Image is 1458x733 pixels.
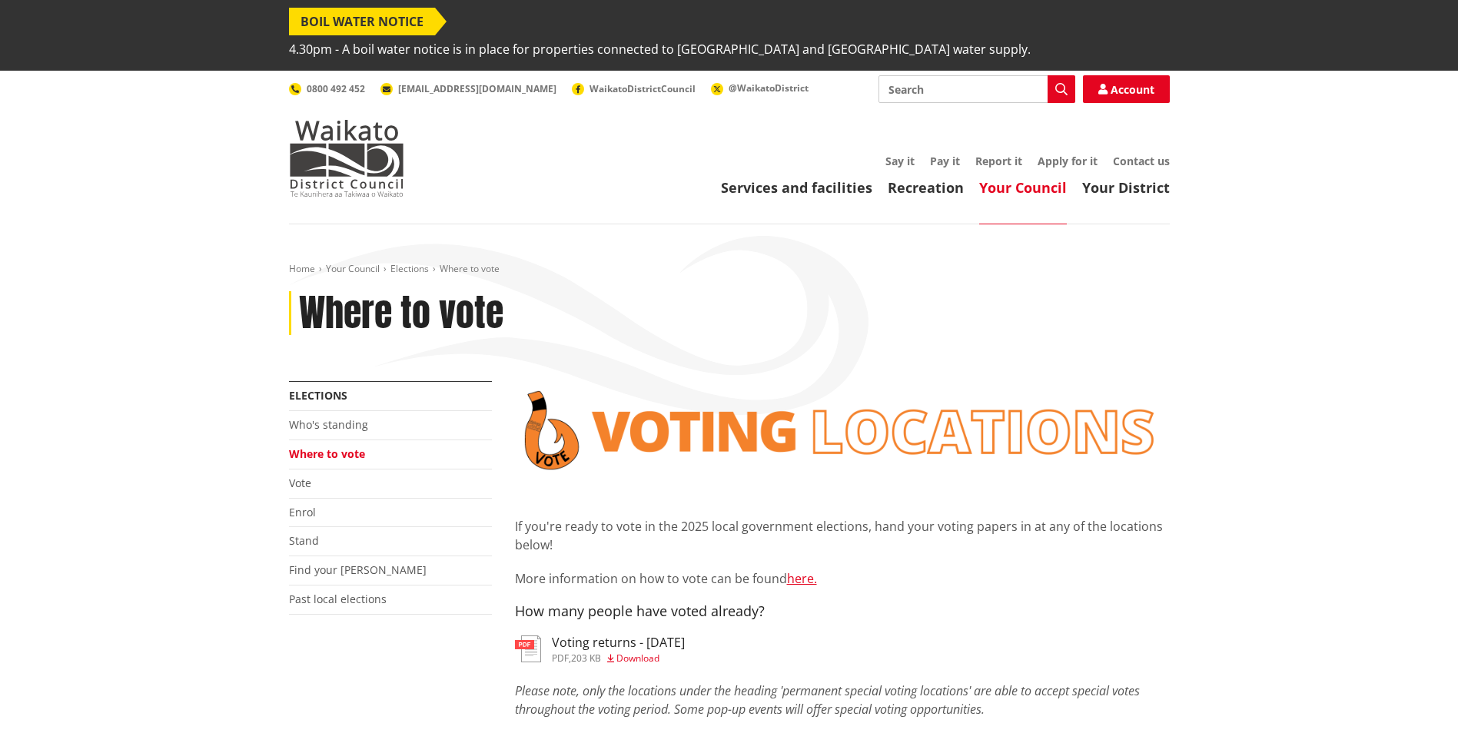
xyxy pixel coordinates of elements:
[515,517,1170,554] p: If you're ready to vote in the 2025 local government elections, hand your voting papers in at any...
[289,592,387,606] a: Past local elections
[1082,178,1170,197] a: Your District
[1113,154,1170,168] a: Contact us
[571,652,601,665] span: 203 KB
[979,178,1067,197] a: Your Council
[289,262,315,275] a: Home
[885,154,915,168] a: Say it
[515,603,1170,620] h4: How many people have voted already?
[289,35,1031,63] span: 4.30pm - A boil water notice is in place for properties connected to [GEOGRAPHIC_DATA] and [GEOGR...
[515,381,1170,479] img: voting locations banner
[299,291,503,336] h1: Where to vote
[787,570,817,587] a: here.
[289,8,435,35] span: BOIL WATER NOTICE
[390,262,429,275] a: Elections
[289,562,427,577] a: Find your [PERSON_NAME]
[289,263,1170,276] nav: breadcrumb
[975,154,1022,168] a: Report it
[326,262,380,275] a: Your Council
[1038,154,1098,168] a: Apply for it
[289,446,365,461] a: Where to vote
[515,682,1140,718] em: Please note, only the locations under the heading 'permanent special voting locations' are able t...
[572,82,696,95] a: WaikatoDistrictCouncil
[729,81,809,95] span: @WaikatoDistrict
[289,388,347,403] a: Elections
[552,635,685,650] h3: Voting returns - [DATE]
[878,75,1075,103] input: Search input
[515,569,1170,588] p: More information on how to vote can be found
[711,81,809,95] a: @WaikatoDistrict
[289,417,368,432] a: Who's standing
[930,154,960,168] a: Pay it
[289,533,319,548] a: Stand
[515,635,541,662] img: document-pdf.svg
[307,82,365,95] span: 0800 492 452
[380,82,556,95] a: [EMAIL_ADDRESS][DOMAIN_NAME]
[888,178,964,197] a: Recreation
[552,652,569,665] span: pdf
[289,82,365,95] a: 0800 492 452
[289,120,404,197] img: Waikato District Council - Te Kaunihera aa Takiwaa o Waikato
[515,635,685,663] a: Voting returns - [DATE] pdf,203 KB Download
[552,654,685,663] div: ,
[721,178,872,197] a: Services and facilities
[616,652,659,665] span: Download
[289,476,311,490] a: Vote
[398,82,556,95] span: [EMAIL_ADDRESS][DOMAIN_NAME]
[1083,75,1170,103] a: Account
[440,262,500,275] span: Where to vote
[289,505,316,519] a: Enrol
[590,82,696,95] span: WaikatoDistrictCouncil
